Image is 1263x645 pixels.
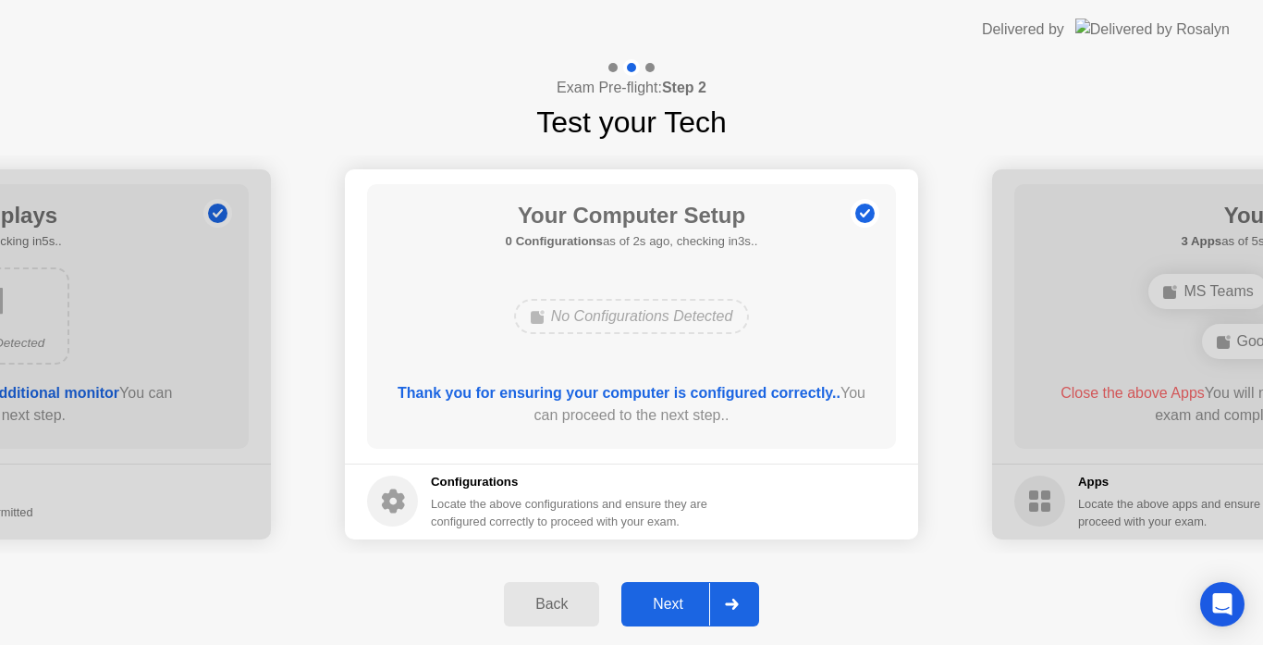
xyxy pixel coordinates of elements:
div: Back [509,596,594,613]
h1: Your Computer Setup [506,199,758,232]
b: Step 2 [662,80,706,95]
div: Open Intercom Messenger [1200,582,1245,626]
button: Next [621,582,759,626]
h5: as of 2s ago, checking in3s.. [506,232,758,251]
b: 0 Configurations [506,234,603,248]
img: Delivered by Rosalyn [1075,19,1230,40]
h5: Configurations [431,473,711,491]
div: You can proceed to the next step.. [394,382,870,427]
h1: Test your Tech [536,100,727,144]
div: No Configurations Detected [514,299,750,334]
div: Delivered by [982,19,1064,41]
b: Thank you for ensuring your computer is configured correctly.. [398,385,840,401]
div: Next [627,596,709,613]
div: Locate the above configurations and ensure they are configured correctly to proceed with your exam. [431,495,711,530]
h4: Exam Pre-flight: [557,77,706,99]
button: Back [504,582,599,626]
